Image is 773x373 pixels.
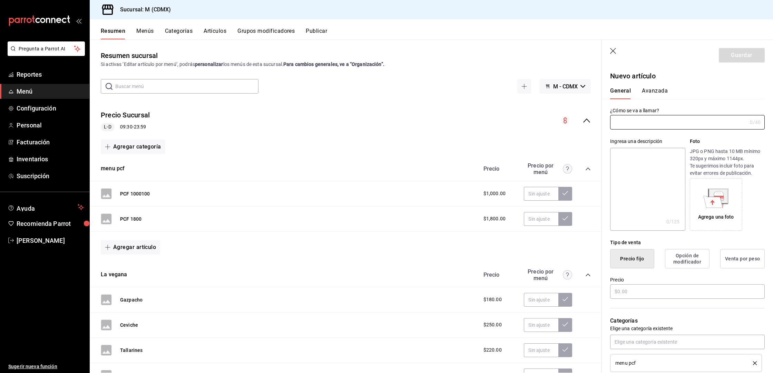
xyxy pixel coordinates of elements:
[585,272,591,278] button: collapse-category-row
[692,180,741,229] div: Agrega una foto
[610,277,765,282] label: Precio
[748,361,757,365] button: delete
[101,110,150,120] button: Precio Sucursal
[115,79,258,93] input: Buscar menú
[165,28,193,39] button: Categorías
[720,249,765,268] button: Venta por peso
[101,61,591,68] div: Si activas ‘Editar artículo por menú’, podrás los menús de esta sucursal.
[5,50,85,57] a: Pregunta a Parrot AI
[666,218,680,225] div: 0 /125
[101,50,158,61] div: Resumen sucursal
[120,296,143,303] button: Gazpacho
[195,61,223,67] strong: personalizar
[101,123,114,131] span: L-D
[17,70,84,79] span: Reportes
[101,240,160,255] button: Agregar artículo
[483,190,506,197] span: $1,000.00
[8,363,84,370] span: Sugerir nueva función
[17,203,75,211] span: Ayuda
[306,28,327,39] button: Publicar
[17,87,84,96] span: Menú
[642,87,668,99] button: Avanzada
[90,105,602,137] div: collapse-menu-row
[204,28,226,39] button: Artículos
[115,6,171,14] h3: Sucursal: M (CDMX)
[553,83,578,90] span: M - CDMX
[19,45,74,52] span: Pregunta a Parrot AI
[101,28,125,39] button: Resumen
[17,171,84,181] span: Suscripción
[750,119,761,126] div: 0 /40
[17,104,84,113] span: Configuración
[524,293,558,307] input: Sin ajuste
[524,343,558,357] input: Sin ajuste
[539,79,591,94] button: M - CDMX
[120,322,138,328] button: Ceviche
[17,236,84,245] span: [PERSON_NAME]
[615,361,636,365] span: menu pcf
[610,87,756,99] div: navigation tabs
[17,121,84,130] span: Personal
[585,166,591,172] button: collapse-category-row
[8,41,85,56] button: Pregunta a Parrot AI
[17,219,84,228] span: Recomienda Parrot
[483,296,502,303] span: $180.00
[101,165,125,173] button: menu pcf
[610,284,765,299] input: $0.00
[120,190,150,197] button: PCF 1000100
[101,123,150,131] div: 09:30 - 23:59
[524,212,558,226] input: Sin ajuste
[610,249,654,268] button: Precio fijo
[101,271,127,279] button: La vegana
[101,140,165,154] button: Agregar categoría
[665,249,710,268] button: Opción de modificador
[524,187,558,201] input: Sin ajuste
[76,18,81,23] button: open_drawer_menu
[120,216,141,222] button: PCF 1800
[610,335,765,349] input: Elige una categoría existente
[120,347,143,354] button: Tallarines
[477,165,521,172] div: Precio
[698,213,734,221] div: Agrega una foto
[610,325,765,332] p: Elige una categoría existente
[283,61,384,67] strong: Para cambios generales, ve a “Organización”.
[237,28,295,39] button: Grupos modificadores
[17,154,84,164] span: Inventarios
[690,148,765,177] p: JPG o PNG hasta 10 MB mínimo 320px y máximo 1144px. Te sugerimos incluir foto para evitar errores...
[610,87,631,99] button: General
[610,71,765,81] p: Nuevo artículo
[101,28,773,39] div: navigation tabs
[524,318,558,332] input: Sin ajuste
[610,138,685,145] div: Ingresa una descripción
[610,108,765,113] label: ¿Cómo se va a llamar?
[17,137,84,147] span: Facturación
[477,271,521,278] div: Precio
[690,138,765,145] p: Foto
[483,215,506,222] span: $1,800.00
[136,28,154,39] button: Menús
[524,162,572,175] div: Precio por menú
[483,346,502,354] span: $220.00
[610,317,765,325] p: Categorías
[610,239,765,246] div: Tipo de venta
[483,321,502,328] span: $250.00
[524,268,572,281] div: Precio por menú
